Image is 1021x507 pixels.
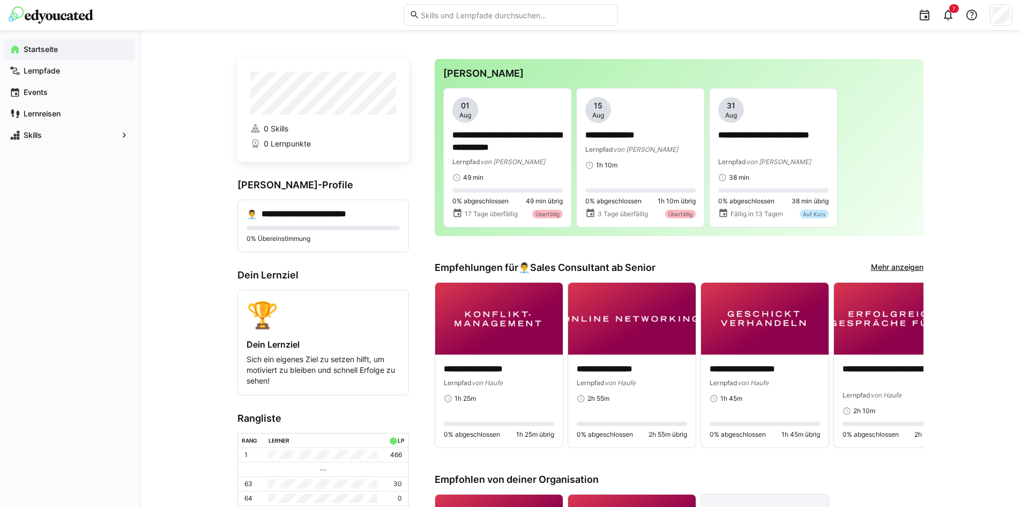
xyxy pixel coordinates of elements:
[465,210,518,218] span: 17 Tage überfällig
[568,283,696,355] img: image
[242,437,257,444] div: Rang
[792,197,829,205] span: 38 min übrig
[452,197,509,205] span: 0% abgeschlossen
[725,111,737,120] span: Aug
[853,407,875,415] span: 2h 10m
[710,379,737,387] span: Lernpfad
[605,379,636,387] span: von Haufe
[577,430,633,439] span: 0% abgeschlossen
[459,111,471,120] span: Aug
[435,262,655,274] h3: Empfehlungen für
[587,394,609,403] span: 2h 55m
[420,10,612,20] input: Skills und Lernpfade durchsuchen…
[518,262,655,274] div: 👨‍💼
[247,234,400,243] p: 0% Übereinstimmung
[585,197,642,205] span: 0% abgeschlossen
[247,299,400,330] div: 🏆
[398,437,404,444] div: LP
[834,283,962,355] img: image
[737,379,769,387] span: von Haufe
[390,451,402,459] p: 466
[247,209,257,219] div: 👨‍💼
[435,474,923,486] h3: Empfohlen von deiner Organisation
[532,210,563,218] div: Überfällig
[577,379,605,387] span: Lernpfad
[871,262,923,274] a: Mehr anzeigen
[516,430,554,439] span: 1h 25m übrig
[443,68,915,79] h3: [PERSON_NAME]
[746,158,811,166] span: von [PERSON_NAME]
[247,339,400,350] h4: Dein Lernziel
[718,158,746,166] span: Lernpfad
[454,394,476,403] span: 1h 25m
[452,158,480,166] span: Lernpfad
[250,123,396,134] a: 0 Skills
[800,210,829,218] div: Auf Kurs
[720,394,742,403] span: 1h 45m
[594,100,602,111] span: 15
[843,430,899,439] span: 0% abgeschlossen
[247,354,400,386] p: Sich ein eigenes Ziel zu setzen hilft, um motiviert zu bleiben und schnell Erfolge zu sehen!
[444,379,472,387] span: Lernpfad
[596,161,617,170] span: 1h 10m
[269,437,289,444] div: Lerner
[237,413,409,424] h3: Rangliste
[585,145,613,153] span: Lernpfad
[444,430,500,439] span: 0% abgeschlossen
[843,391,870,399] span: Lernpfad
[727,100,735,111] span: 31
[461,100,469,111] span: 01
[781,430,820,439] span: 1h 45m übrig
[649,430,687,439] span: 2h 55m übrig
[658,197,696,205] span: 1h 10m übrig
[592,111,604,120] span: Aug
[613,145,678,153] span: von [PERSON_NAME]
[244,480,252,488] p: 63
[398,494,402,503] p: 0
[463,173,483,182] span: 49 min
[718,197,774,205] span: 0% abgeschlossen
[870,391,901,399] span: von Haufe
[710,430,766,439] span: 0% abgeschlossen
[701,283,829,355] img: image
[526,197,563,205] span: 49 min übrig
[729,173,749,182] span: 38 min
[480,158,545,166] span: von [PERSON_NAME]
[914,430,953,439] span: 2h 10m übrig
[731,210,783,218] span: Fällig in 13 Tagen
[530,262,655,274] span: Sales Consultant ab Senior
[244,451,248,459] p: 1
[264,138,311,149] span: 0 Lernpunkte
[665,210,696,218] div: Überfällig
[393,480,402,488] p: 30
[237,269,409,281] h3: Dein Lernziel
[237,179,409,191] h3: [PERSON_NAME]-Profile
[244,494,252,503] p: 64
[472,379,503,387] span: von Haufe
[435,283,563,355] img: image
[598,210,648,218] span: 3 Tage überfällig
[264,123,288,134] span: 0 Skills
[952,5,956,12] span: 7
